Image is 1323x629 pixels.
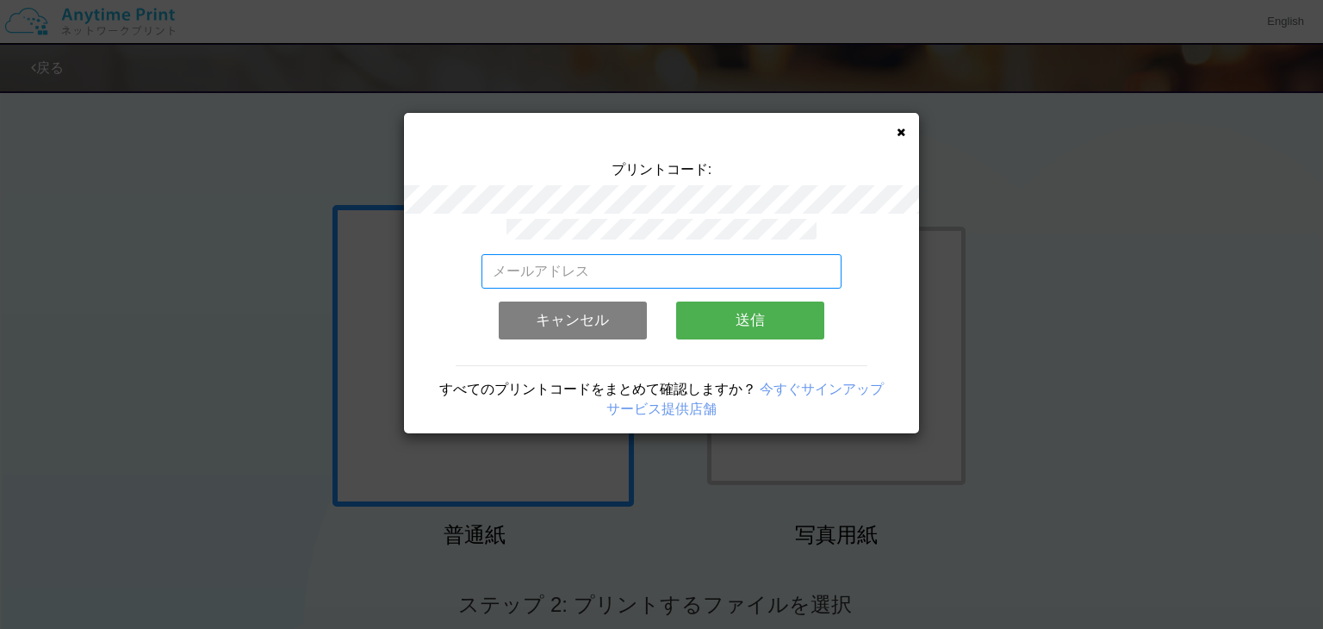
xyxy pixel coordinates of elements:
a: サービス提供店舗 [606,402,717,416]
span: すべてのプリントコードをまとめて確認しますか？ [439,382,756,396]
span: プリントコード: [612,162,711,177]
input: メールアドレス [481,254,842,289]
button: キャンセル [499,302,647,339]
a: 今すぐサインアップ [760,382,884,396]
button: 送信 [676,302,824,339]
